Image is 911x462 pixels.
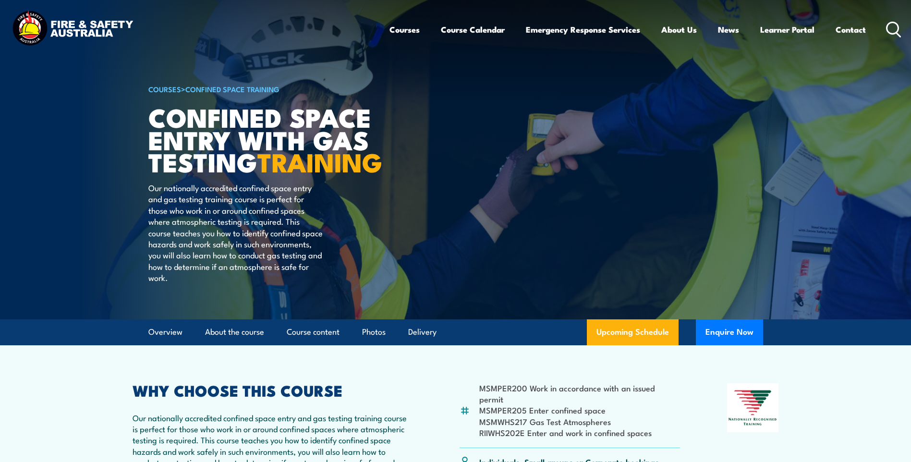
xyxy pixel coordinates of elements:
[148,182,324,283] p: Our nationally accredited confined space entry and gas testing training course is perfect for tho...
[479,427,680,438] li: RIIWHS202E Enter and work in confined spaces
[727,383,779,432] img: Nationally Recognised Training logo.
[526,17,640,42] a: Emergency Response Services
[205,319,264,345] a: About the course
[587,319,679,345] a: Upcoming Schedule
[133,383,413,397] h2: WHY CHOOSE THIS COURSE
[148,84,181,94] a: COURSES
[718,17,739,42] a: News
[836,17,866,42] a: Contact
[257,141,382,181] strong: TRAINING
[148,83,386,95] h6: >
[760,17,814,42] a: Learner Portal
[696,319,763,345] button: Enquire Now
[148,319,182,345] a: Overview
[661,17,697,42] a: About Us
[408,319,437,345] a: Delivery
[287,319,340,345] a: Course content
[389,17,420,42] a: Courses
[185,84,279,94] a: Confined Space Training
[362,319,386,345] a: Photos
[148,106,386,173] h1: Confined Space Entry with Gas Testing
[479,404,680,415] li: MSMPER205 Enter confined space
[441,17,505,42] a: Course Calendar
[479,416,680,427] li: MSMWHS217 Gas Test Atmospheres
[479,382,680,405] li: MSMPER200 Work in accordance with an issued permit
